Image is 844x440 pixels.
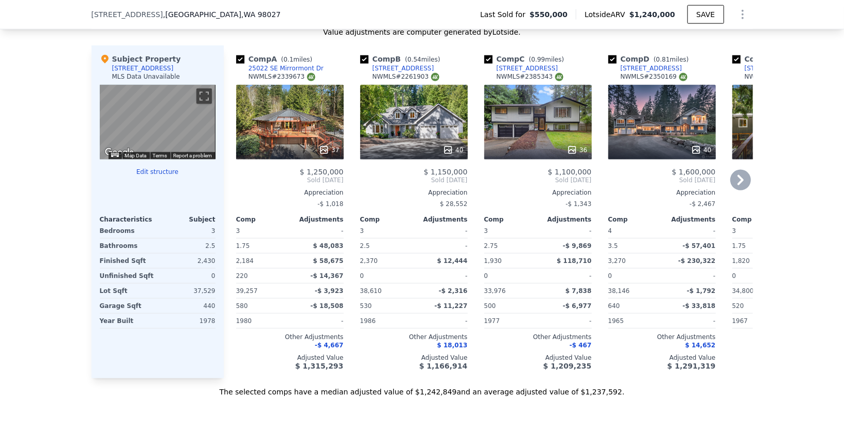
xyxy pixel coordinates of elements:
[630,10,676,19] span: $1,240,000
[440,200,467,208] span: $ 28,552
[236,176,344,184] span: Sold [DATE]
[160,284,216,298] div: 37,529
[732,54,816,64] div: Comp E
[548,168,592,176] span: $ 1,100,000
[102,146,136,159] a: Open this area in Google Maps (opens a new window)
[732,287,754,295] span: 34,800
[236,239,288,253] div: 1.75
[360,64,434,72] a: [STREET_ADDRESS]
[100,314,156,328] div: Year Built
[484,257,502,265] span: 1,930
[497,64,558,72] div: [STREET_ADDRESS]
[565,287,591,295] span: $ 7,838
[664,269,716,283] div: -
[236,188,344,197] div: Appreciation
[732,227,736,234] span: 3
[360,257,378,265] span: 2,370
[443,145,463,155] div: 40
[360,215,414,224] div: Comp
[678,257,715,265] span: -$ 230,322
[732,354,840,362] div: Adjusted Value
[555,73,563,81] img: NWMLS Logo
[160,314,216,328] div: 1978
[540,269,592,283] div: -
[236,64,324,72] a: 25022 SE Mirrormont Dr
[401,56,444,63] span: ( miles)
[360,54,444,64] div: Comp B
[664,224,716,238] div: -
[608,272,612,280] span: 0
[416,269,468,283] div: -
[585,9,629,20] span: Lotside ARV
[484,354,592,362] div: Adjusted Value
[313,257,344,265] span: $ 58,675
[414,215,468,224] div: Adjustments
[687,5,724,24] button: SAVE
[416,239,468,253] div: -
[360,314,412,328] div: 1986
[608,188,716,197] div: Appreciation
[732,302,744,310] span: 520
[672,168,716,176] span: $ 1,600,000
[311,272,344,280] span: -$ 14,367
[687,287,715,295] span: -$ 1,792
[100,168,216,176] button: Edit structure
[416,224,468,238] div: -
[543,362,591,370] span: $ 1,209,235
[292,314,344,328] div: -
[608,287,630,295] span: 38,146
[691,145,711,155] div: 40
[100,239,156,253] div: Bathrooms
[689,200,715,208] span: -$ 2,467
[160,269,216,283] div: 0
[424,168,468,176] span: $ 1,150,000
[360,333,468,341] div: Other Adjustments
[732,188,840,197] div: Appreciation
[683,302,716,310] span: -$ 33,818
[497,72,563,81] div: NWMLS # 2385343
[160,239,216,253] div: 2.5
[284,56,294,63] span: 0.1
[307,73,315,81] img: NWMLS Logo
[484,302,496,310] span: 500
[435,302,468,310] span: -$ 11,227
[525,56,568,63] span: ( miles)
[531,56,545,63] span: 0.99
[563,242,591,250] span: -$ 9,869
[236,227,240,234] span: 3
[439,287,467,295] span: -$ 2,316
[685,342,716,349] span: $ 14,652
[100,215,158,224] div: Characteristics
[608,354,716,362] div: Adjusted Value
[360,239,412,253] div: 2.5
[174,153,212,158] a: Report a problem
[484,54,569,64] div: Comp C
[295,362,343,370] span: $ 1,315,293
[236,257,254,265] span: 2,184
[277,56,316,63] span: ( miles)
[437,257,468,265] span: $ 12,444
[667,362,715,370] span: $ 1,291,319
[608,302,620,310] span: 640
[431,73,439,81] img: NWMLS Logo
[292,224,344,238] div: -
[664,314,716,328] div: -
[153,153,167,158] a: Terms (opens in new tab)
[100,254,156,268] div: Finished Sqft
[484,314,536,328] div: 1977
[745,72,811,81] div: NWMLS # 2267069
[621,64,682,72] div: [STREET_ADDRESS]
[732,215,786,224] div: Comp
[360,302,372,310] span: 530
[100,85,216,159] div: Street View
[249,72,315,81] div: NWMLS # 2339673
[360,354,468,362] div: Adjusted Value
[100,299,156,313] div: Garage Sqft
[540,224,592,238] div: -
[236,215,290,224] div: Comp
[565,200,591,208] span: -$ 1,343
[530,9,568,20] span: $550,000
[160,254,216,268] div: 2,430
[608,227,612,234] span: 4
[163,9,281,20] span: , [GEOGRAPHIC_DATA]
